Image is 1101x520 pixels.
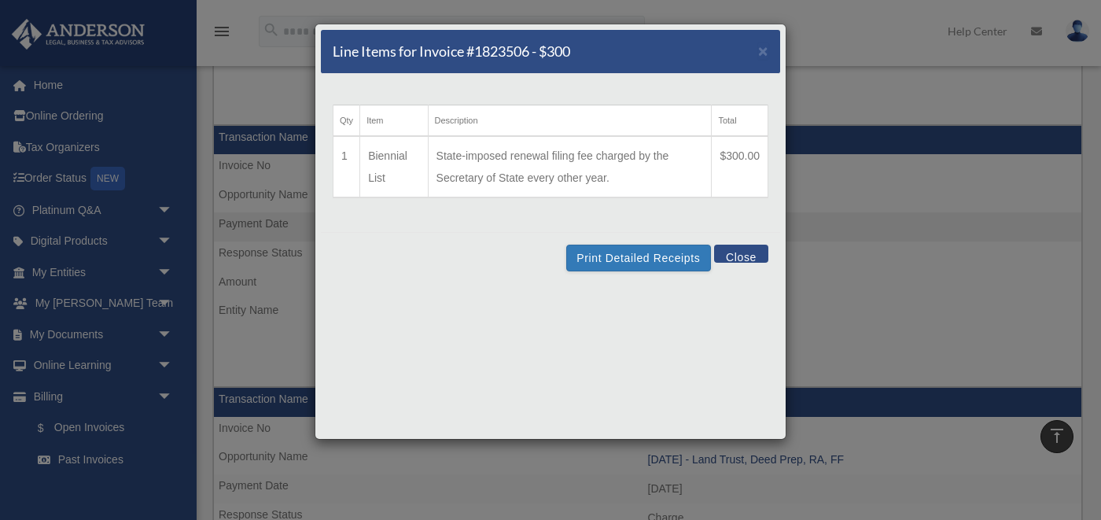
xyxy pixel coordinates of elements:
td: $300.00 [712,136,768,197]
th: Qty [333,105,360,137]
th: Description [428,105,712,137]
button: Close [758,42,768,59]
td: State-imposed renewal filing fee charged by the Secretary of State every other year. [428,136,712,197]
th: Item [360,105,428,137]
button: Close [714,245,768,263]
button: Print Detailed Receipts [566,245,710,271]
th: Total [712,105,768,137]
h5: Line Items for Invoice #1823506 - $300 [333,42,570,61]
td: Biennial List [360,136,428,197]
span: × [758,42,768,60]
td: 1 [333,136,360,197]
